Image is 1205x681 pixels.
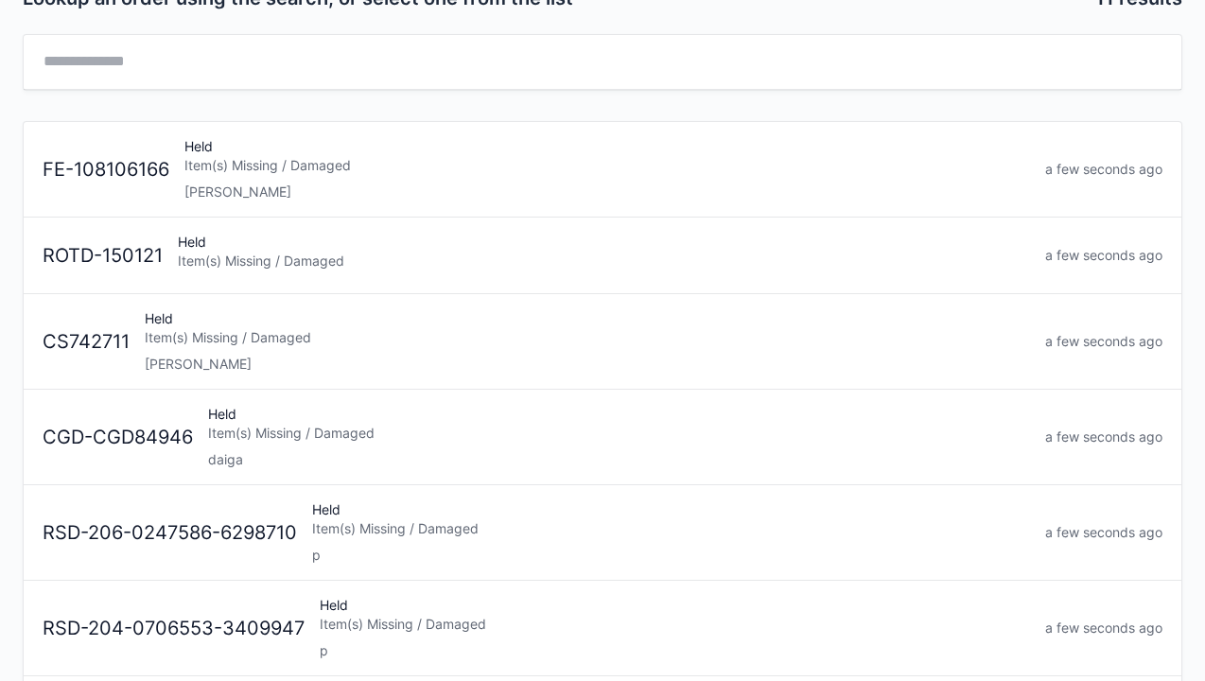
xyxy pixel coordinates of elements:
[35,328,137,356] div: CS742711
[305,500,1038,565] div: Held
[35,156,177,183] div: FE-108106166
[35,242,170,270] div: ROTD-150121
[24,390,1181,485] a: CGD-CGD84946HeldItem(s) Missing / Damageddaigaa few seconds ago
[184,183,1030,201] div: [PERSON_NAME]
[208,424,1030,443] div: Item(s) Missing / Damaged
[24,485,1181,581] a: RSD-206-0247586-6298710HeldItem(s) Missing / Damagedpa few seconds ago
[1038,619,1170,637] div: a few seconds ago
[312,519,1030,538] div: Item(s) Missing / Damaged
[24,218,1181,294] a: ROTD-150121HeldItem(s) Missing / Damageda few seconds ago
[24,581,1181,676] a: RSD-204-0706553-3409947HeldItem(s) Missing / Damagedpa few seconds ago
[201,405,1038,469] div: Held
[24,294,1181,390] a: CS742711HeldItem(s) Missing / Damaged[PERSON_NAME]a few seconds ago
[35,519,305,547] div: RSD-206-0247586-6298710
[1038,160,1170,179] div: a few seconds ago
[312,596,1038,660] div: Held
[145,328,1030,347] div: Item(s) Missing / Damaged
[320,615,1030,634] div: Item(s) Missing / Damaged
[24,122,1181,218] a: FE-108106166HeldItem(s) Missing / Damaged[PERSON_NAME]a few seconds ago
[208,450,1030,469] div: daiga
[1038,246,1170,265] div: a few seconds ago
[1038,523,1170,542] div: a few seconds ago
[35,615,312,642] div: RSD-204-0706553-3409947
[320,641,1030,660] div: p
[1038,332,1170,351] div: a few seconds ago
[184,156,1030,175] div: Item(s) Missing / Damaged
[145,355,1030,374] div: [PERSON_NAME]
[177,137,1038,201] div: Held
[137,309,1038,374] div: Held
[170,233,1038,278] div: Held
[35,424,201,451] div: CGD-CGD84946
[178,252,1030,271] div: Item(s) Missing / Damaged
[1038,428,1170,446] div: a few seconds ago
[312,546,1030,565] div: p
